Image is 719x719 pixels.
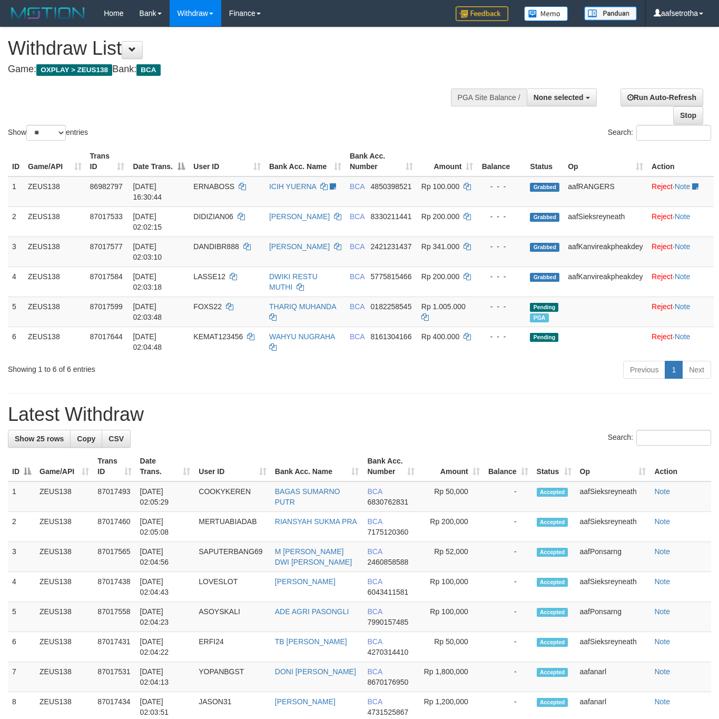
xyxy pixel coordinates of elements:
label: Search: [608,125,711,141]
span: BCA [367,637,382,646]
span: Copy 4731525867 to clipboard [367,708,408,716]
a: Note [675,302,691,311]
span: Copy 8161304166 to clipboard [371,332,412,341]
span: Show 25 rows [15,435,64,443]
input: Search: [636,125,711,141]
span: Accepted [537,698,568,707]
span: 87017533 [90,212,123,221]
span: Rp 1.005.000 [421,302,466,311]
td: 3 [8,237,24,267]
th: Date Trans.: activate to sort column descending [129,146,189,176]
td: ZEUS138 [24,267,86,297]
td: - [484,542,533,572]
td: 7 [8,662,35,692]
a: Note [675,182,691,191]
a: Reject [652,302,673,311]
span: Rp 400.000 [421,332,459,341]
label: Search: [608,430,711,446]
td: Rp 50,000 [419,481,484,512]
td: [DATE] 02:04:43 [136,572,195,602]
span: Rp 200.000 [421,272,459,281]
a: BAGAS SUMARNO PUTR [275,487,340,506]
td: 87017438 [93,572,135,602]
span: Copy 8330211441 to clipboard [371,212,412,221]
span: Accepted [537,608,568,617]
td: aafSieksreyneath [576,481,651,512]
a: Note [654,607,670,616]
td: ZEUS138 [35,632,93,662]
span: LASSE12 [193,272,225,281]
td: ZEUS138 [35,662,93,692]
td: · [647,176,714,207]
span: FOXS22 [193,302,222,311]
a: Note [654,637,670,646]
a: Run Auto-Refresh [620,88,703,106]
span: BCA [367,547,382,556]
span: Rp 100.000 [421,182,459,191]
div: - - - [481,211,521,222]
td: ZEUS138 [24,176,86,207]
span: [DATE] 02:03:18 [133,272,162,291]
td: MERTUABIADAB [194,512,271,542]
td: Rp 50,000 [419,632,484,662]
input: Search: [636,430,711,446]
td: [DATE] 02:04:22 [136,632,195,662]
td: ZEUS138 [35,512,93,542]
span: Copy 6830762831 to clipboard [367,498,408,506]
td: aafSieksreyneath [564,206,647,237]
a: Note [654,577,670,586]
a: Note [675,272,691,281]
div: - - - [481,331,521,342]
td: 2 [8,512,35,542]
td: 1 [8,176,24,207]
span: DANDIBR888 [193,242,239,251]
a: Note [654,547,670,556]
span: Accepted [537,548,568,557]
div: - - - [481,181,521,192]
th: Action [650,451,711,481]
td: 5 [8,297,24,327]
td: · [647,237,714,267]
span: None selected [534,93,584,102]
div: - - - [481,241,521,252]
span: BCA [367,577,382,586]
td: ZEUS138 [24,206,86,237]
a: ICIH YUERNA [269,182,316,191]
td: 87017493 [93,481,135,512]
span: Marked by aafanarl [530,313,548,322]
span: BCA [367,697,382,706]
a: RIANSYAH SUKMA PRA [275,517,357,526]
td: Rp 200,000 [419,512,484,542]
td: ZEUS138 [35,602,93,632]
td: aafanarl [576,662,651,692]
a: Note [654,667,670,676]
span: DIDIZIAN06 [193,212,233,221]
a: Note [675,332,691,341]
span: Copy 5775815466 to clipboard [371,272,412,281]
td: SAPUTERBANG69 [194,542,271,572]
td: 3 [8,542,35,572]
span: 87017577 [90,242,123,251]
span: Copy 6043411581 to clipboard [367,588,408,596]
a: Reject [652,212,673,221]
td: ERFI24 [194,632,271,662]
span: BCA [350,272,365,281]
span: Grabbed [530,273,559,282]
h4: Game: Bank: [8,64,469,75]
img: Button%20Memo.svg [524,6,568,21]
td: Rp 100,000 [419,572,484,602]
td: ASOYSKALI [194,602,271,632]
a: Note [654,517,670,526]
h1: Withdraw List [8,38,469,59]
span: Rp 200.000 [421,212,459,221]
span: BCA [350,302,365,311]
td: · [647,267,714,297]
span: [DATE] 02:03:48 [133,302,162,321]
td: 87017558 [93,602,135,632]
td: - [484,602,533,632]
span: [DATE] 02:02:15 [133,212,162,231]
th: Status: activate to sort column ascending [533,451,576,481]
td: aafPonsarng [576,602,651,632]
span: Copy [77,435,95,443]
td: 87017531 [93,662,135,692]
